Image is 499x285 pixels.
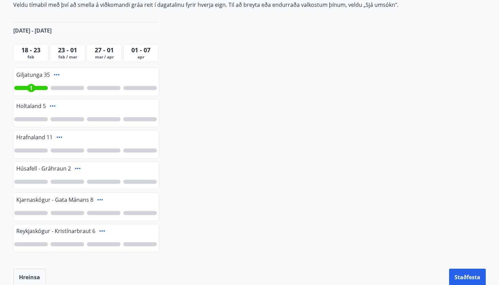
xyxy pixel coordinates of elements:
[16,133,53,141] span: Hrafnaland 11
[131,46,150,54] span: 01 - 07
[16,71,50,78] span: Giljatunga 35
[95,46,114,54] span: 27 - 01
[58,46,77,54] span: 23 - 01
[125,54,157,60] span: apr
[13,27,52,34] span: [DATE] - [DATE]
[30,84,33,92] span: 1
[15,54,47,60] span: feb
[88,54,120,60] span: mar / apr
[16,102,46,110] span: Holtaland 5
[52,54,84,60] span: feb / mar
[16,196,93,203] span: Kjarnaskógur - Gata Mánans 8
[16,227,95,235] span: Reykjaskógur - Kristínarbraut 6
[13,1,486,8] p: Veldu tímabil með því að smella á viðkomandi gráa reit í dagatalinu fyrir hverja eign. Til að bre...
[16,165,71,172] span: Húsafell - Gráhraun 2
[21,46,40,54] span: 18 - 23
